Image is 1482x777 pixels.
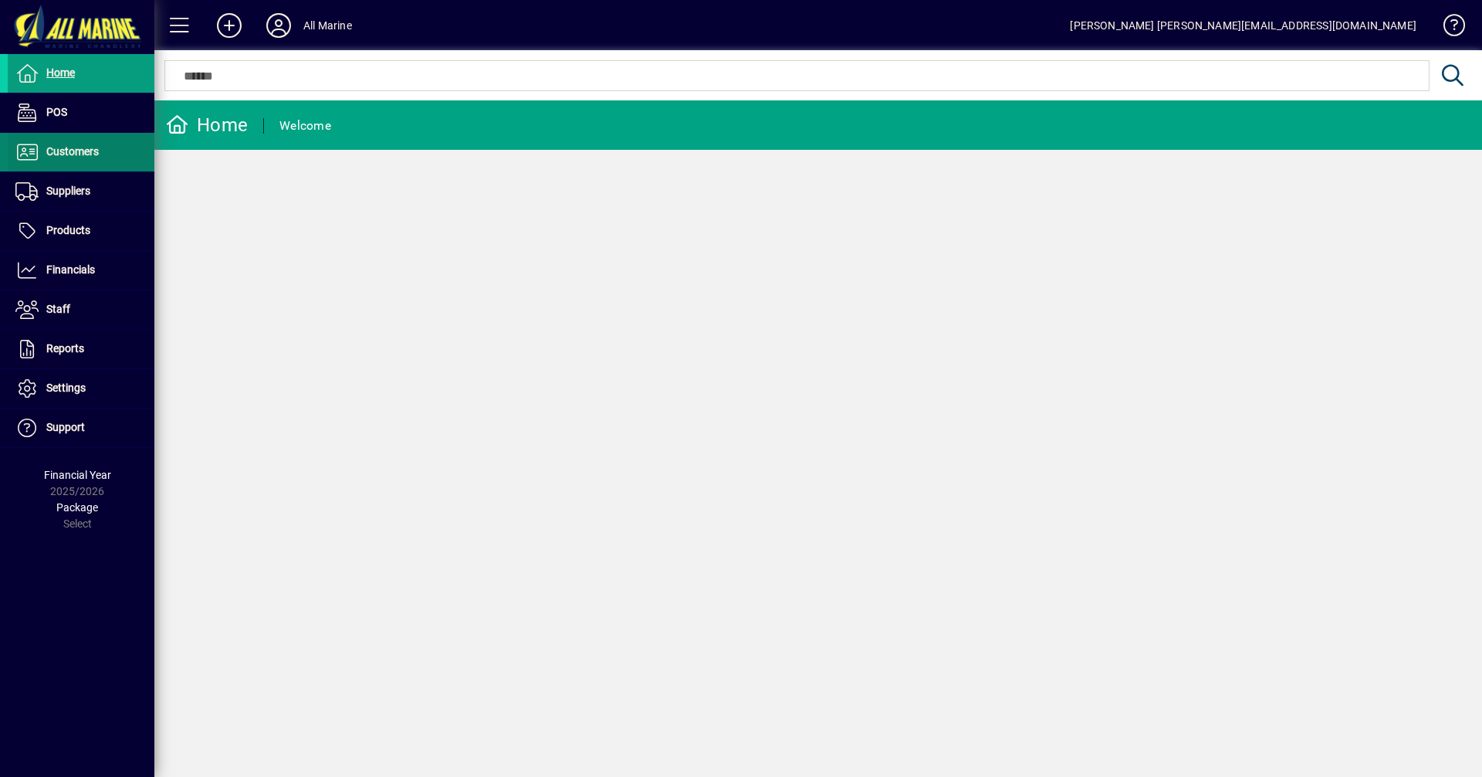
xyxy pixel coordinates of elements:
[56,501,98,514] span: Package
[166,113,248,137] div: Home
[46,382,86,394] span: Settings
[8,133,154,171] a: Customers
[46,106,67,118] span: POS
[46,66,75,79] span: Home
[8,172,154,211] a: Suppliers
[8,369,154,408] a: Settings
[46,342,84,355] span: Reports
[46,421,85,433] span: Support
[46,224,90,236] span: Products
[8,251,154,290] a: Financials
[254,12,303,39] button: Profile
[46,303,70,315] span: Staff
[46,263,95,276] span: Financials
[1070,13,1416,38] div: [PERSON_NAME] [PERSON_NAME][EMAIL_ADDRESS][DOMAIN_NAME]
[8,212,154,250] a: Products
[44,469,111,481] span: Financial Year
[8,330,154,368] a: Reports
[303,13,352,38] div: All Marine
[8,409,154,447] a: Support
[8,93,154,132] a: POS
[279,114,331,138] div: Welcome
[46,185,90,197] span: Suppliers
[46,145,99,158] span: Customers
[8,290,154,329] a: Staff
[205,12,254,39] button: Add
[1432,3,1463,53] a: Knowledge Base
